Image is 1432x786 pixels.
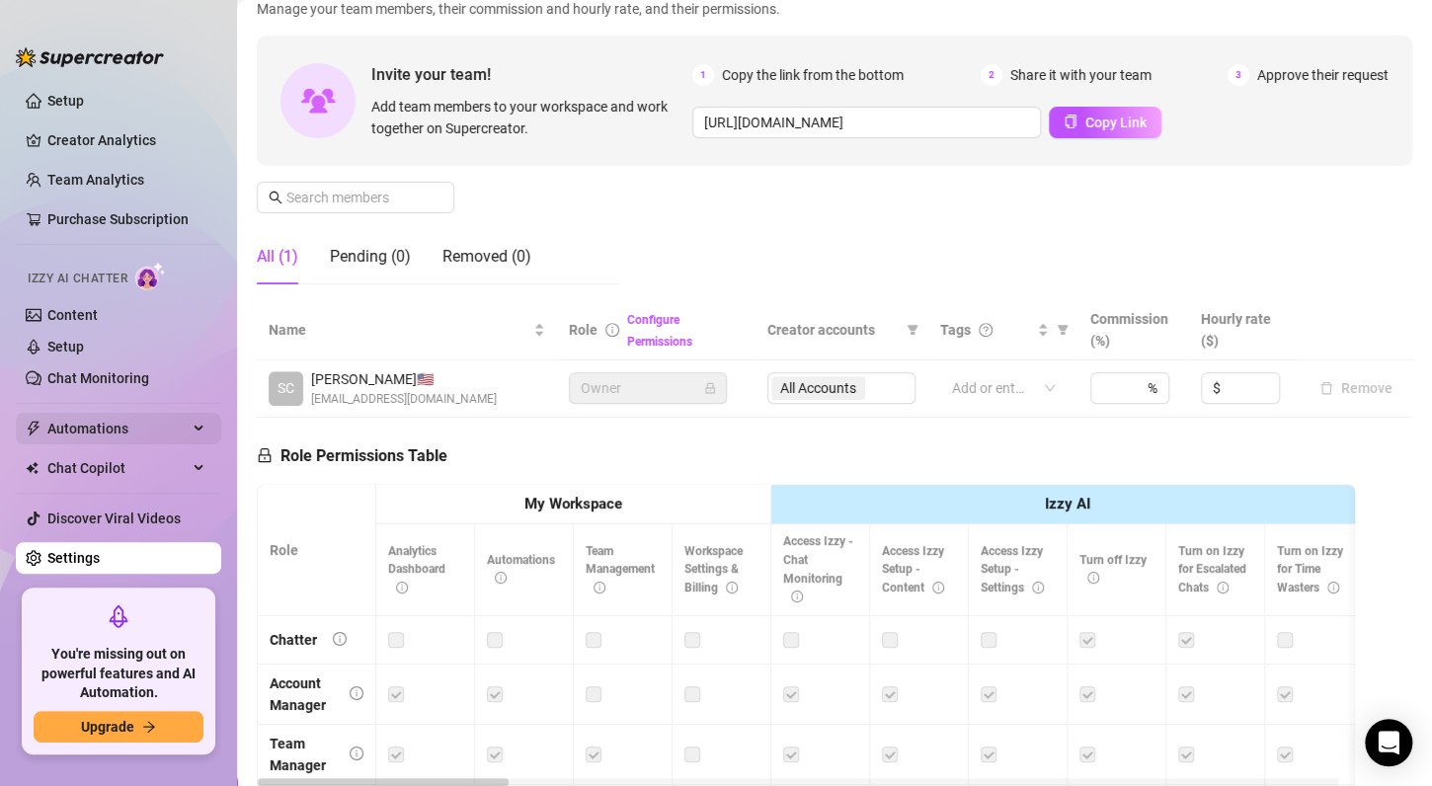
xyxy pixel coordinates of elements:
[1032,582,1044,593] span: info-circle
[350,747,363,760] span: info-circle
[34,645,203,703] span: You're missing out on powerful features and AI Automation.
[269,319,529,341] span: Name
[605,323,619,337] span: info-circle
[257,300,557,360] th: Name
[270,733,334,776] div: Team Manager
[1053,315,1073,345] span: filter
[684,544,743,595] span: Workspace Settings & Billing
[270,672,334,716] div: Account Manager
[1057,324,1069,336] span: filter
[333,632,347,646] span: info-circle
[1189,300,1300,360] th: Hourly rate ($)
[940,319,971,341] span: Tags
[16,47,164,67] img: logo-BBDzfeDw.svg
[270,629,317,651] div: Chatter
[726,582,738,593] span: info-circle
[627,313,692,349] a: Configure Permissions
[47,511,181,526] a: Discover Viral Videos
[882,544,944,595] span: Access Izzy Setup - Content
[142,720,156,734] span: arrow-right
[28,270,127,288] span: Izzy AI Chatter
[1045,495,1090,512] strong: Izzy AI
[26,461,39,475] img: Chat Copilot
[350,686,363,700] span: info-circle
[1312,376,1400,400] button: Remove
[692,64,714,86] span: 1
[442,245,531,269] div: Removed (0)
[47,370,149,386] a: Chat Monitoring
[47,124,205,156] a: Creator Analytics
[1049,107,1161,138] button: Copy Link
[257,444,447,468] h5: Role Permissions Table
[1079,553,1147,586] span: Turn off Izzy
[135,262,166,290] img: AI Chatter
[47,413,188,444] span: Automations
[1078,300,1189,360] th: Commission (%)
[257,447,273,463] span: lock
[81,719,134,735] span: Upgrade
[286,187,427,208] input: Search members
[704,382,716,394] span: lock
[981,544,1044,595] span: Access Izzy Setup - Settings
[257,245,298,269] div: All (1)
[47,172,144,188] a: Team Analytics
[258,485,376,616] th: Role
[371,62,692,87] span: Invite your team!
[487,553,555,586] span: Automations
[907,324,918,336] span: filter
[330,245,411,269] div: Pending (0)
[594,582,605,593] span: info-circle
[107,604,130,628] span: rocket
[47,452,188,484] span: Chat Copilot
[47,93,84,109] a: Setup
[586,544,655,595] span: Team Management
[722,64,904,86] span: Copy the link from the bottom
[1085,115,1147,130] span: Copy Link
[569,322,597,338] span: Role
[26,421,41,436] span: thunderbolt
[47,307,98,323] a: Content
[1217,582,1229,593] span: info-circle
[495,572,507,584] span: info-circle
[1178,544,1246,595] span: Turn on Izzy for Escalated Chats
[767,319,899,341] span: Creator accounts
[791,590,803,602] span: info-circle
[903,315,922,345] span: filter
[1277,544,1343,595] span: Turn on Izzy for Time Wasters
[47,550,100,566] a: Settings
[388,544,445,595] span: Analytics Dashboard
[311,390,497,409] span: [EMAIL_ADDRESS][DOMAIN_NAME]
[979,323,993,337] span: question-circle
[311,368,497,390] span: [PERSON_NAME] 🇺🇸
[396,582,408,593] span: info-circle
[1087,572,1099,584] span: info-circle
[47,339,84,354] a: Setup
[1327,582,1339,593] span: info-circle
[1257,64,1389,86] span: Approve their request
[269,191,282,204] span: search
[1228,64,1249,86] span: 3
[981,64,1002,86] span: 2
[1010,64,1152,86] span: Share it with your team
[932,582,944,593] span: info-circle
[34,711,203,743] button: Upgradearrow-right
[1064,115,1077,128] span: copy
[524,495,622,512] strong: My Workspace
[783,534,853,604] span: Access Izzy - Chat Monitoring
[47,203,205,235] a: Purchase Subscription
[278,377,294,399] span: SC
[581,373,715,403] span: Owner
[1365,719,1412,766] div: Open Intercom Messenger
[371,96,684,139] span: Add team members to your workspace and work together on Supercreator.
